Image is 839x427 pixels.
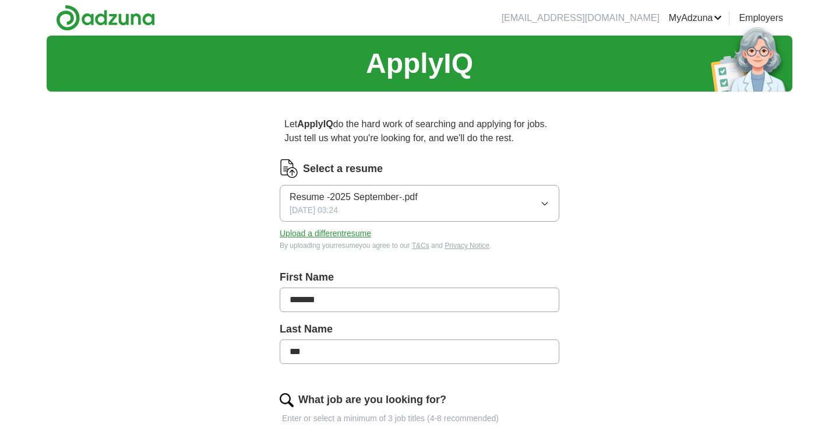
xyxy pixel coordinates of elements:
span: [DATE] 03:24 [290,204,338,216]
a: Privacy Notice [445,242,489,250]
span: Resume -2025 September-.pdf [290,190,418,204]
button: Upload a differentresume [280,228,371,240]
strong: ApplyIQ [297,119,333,129]
a: T&Cs [412,242,429,250]
p: Enter or select a minimum of 3 job titles (4-8 recommended) [280,412,559,425]
a: Employers [739,11,783,25]
label: What job are you looking for? [298,392,446,408]
label: First Name [280,269,559,285]
li: [EMAIL_ADDRESS][DOMAIN_NAME] [502,11,660,25]
p: Let do the hard work of searching and applying for jobs. Just tell us what you're looking for, an... [280,113,559,150]
label: Select a resume [303,161,383,177]
div: By uploading your resume you agree to our and . [280,240,559,251]
img: CV Icon [280,159,298,178]
h1: ApplyIQ [366,43,473,85]
a: MyAdzuna [669,11,722,25]
img: Adzuna logo [56,5,155,31]
button: Resume -2025 September-.pdf[DATE] 03:24 [280,185,559,222]
label: Last Name [280,321,559,337]
img: search.png [280,393,294,407]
